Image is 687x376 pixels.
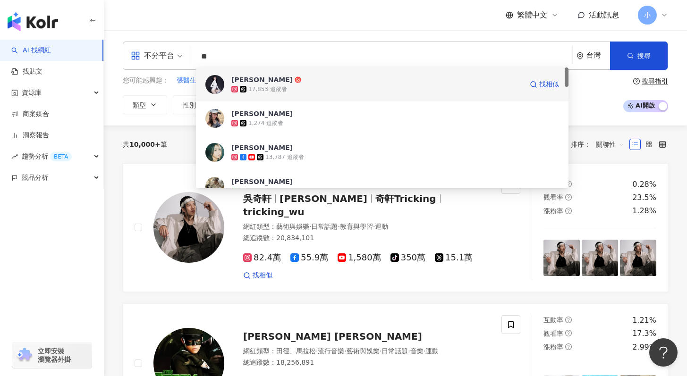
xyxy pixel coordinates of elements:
[632,328,656,339] div: 17.3%
[11,67,42,76] a: 找貼文
[517,10,547,20] span: 繁體中文
[173,95,217,114] button: 性別
[22,146,72,167] span: 趨勢分析
[565,208,572,214] span: question-circle
[543,207,563,215] span: 漲粉率
[347,347,380,355] span: 藝術與娛樂
[243,206,305,217] span: tricking_wu
[311,223,338,230] span: 日常話題
[539,80,559,89] span: 找相似
[318,347,344,355] span: 流行音樂
[205,143,224,162] img: KOL Avatar
[243,222,490,232] div: 網紅類型 ：
[649,338,678,367] iframe: Help Scout Beacon - Open
[577,52,584,59] span: environment
[177,76,196,85] span: 張醫生
[243,271,272,280] a: 找相似
[290,253,328,263] span: 55.9萬
[424,347,425,355] span: ·
[565,194,572,201] span: question-circle
[243,234,490,243] div: 總追蹤數 ： 20,834,101
[248,119,283,127] div: 1,274 追蹤者
[248,85,287,93] div: 17,853 追蹤者
[22,82,42,103] span: 資源庫
[205,177,224,196] img: KOL Avatar
[265,153,304,161] div: 13,787 追蹤者
[11,109,49,119] a: 商案媒合
[123,163,668,292] a: KOL Avatar吳奇軒[PERSON_NAME]奇軒Trickingtricking_wu網紅類型：藝術與娛樂·日常話題·教育與學習·運動總追蹤數：20,834,10182.4萬55.9萬1...
[338,253,381,263] span: 1,580萬
[276,223,309,230] span: 藝術與娛樂
[11,131,49,140] a: 洞察報告
[408,347,410,355] span: ·
[530,75,559,94] a: 找相似
[338,223,339,230] span: ·
[50,152,72,161] div: BETA
[38,347,71,364] span: 立即安裝 瀏覽器外掛
[243,347,490,356] div: 網紅類型 ：
[543,240,580,276] img: post-image
[382,347,408,355] span: 日常話題
[15,348,34,363] img: chrome extension
[632,179,656,190] div: 0.28%
[176,75,197,86] button: 張醫生
[340,223,373,230] span: 教育與學習
[12,343,92,368] a: chrome extension立即安裝 瀏覽器外掛
[153,192,224,263] img: KOL Avatar
[620,240,656,276] img: post-image
[543,193,563,201] span: 觀看率
[375,223,388,230] span: 運動
[205,109,224,128] img: KOL Avatar
[231,143,293,152] div: [PERSON_NAME]
[571,137,629,152] div: 排序：
[131,48,174,63] div: 不分平台
[543,343,563,351] span: 漲粉率
[231,75,293,84] div: [PERSON_NAME]
[123,141,167,148] div: 共 筆
[390,253,425,263] span: 350萬
[309,223,311,230] span: ·
[543,330,563,337] span: 觀看率
[133,101,146,109] span: 類型
[565,343,572,350] span: question-circle
[565,317,572,323] span: question-circle
[243,358,490,368] div: 總追蹤數 ： 18,256,891
[410,347,424,355] span: 音樂
[596,137,624,152] span: 關聯性
[183,101,196,109] span: 性別
[8,12,58,31] img: logo
[633,78,640,84] span: question-circle
[637,52,651,59] span: 搜尋
[276,347,316,355] span: 田徑、馬拉松
[243,331,422,342] span: [PERSON_NAME] [PERSON_NAME]
[123,76,169,85] span: 您可能感興趣：
[632,342,656,352] div: 2.99%
[565,330,572,336] span: question-circle
[11,153,18,160] span: rise
[123,95,167,114] button: 類型
[131,51,140,60] span: appstore
[205,75,224,94] img: KOL Avatar
[22,167,48,188] span: 競品分析
[11,46,51,55] a: searchAI 找網紅
[582,240,618,276] img: post-image
[632,206,656,216] div: 1.28%
[373,223,375,230] span: ·
[231,109,293,118] div: [PERSON_NAME]
[380,347,382,355] span: ·
[280,193,367,204] span: [PERSON_NAME]
[129,141,161,148] span: 10,000+
[632,315,656,326] div: 1.21%
[435,253,473,263] span: 15.1萬
[344,347,346,355] span: ·
[586,51,610,59] div: 台灣
[253,271,272,280] span: 找相似
[543,316,563,324] span: 互動率
[644,10,651,20] span: 小
[632,192,656,203] div: 23.5%
[248,187,283,195] div: 1,730 追蹤者
[243,193,271,204] span: 吳奇軒
[425,347,439,355] span: 運動
[610,42,668,70] button: 搜尋
[642,77,668,85] div: 搜尋指引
